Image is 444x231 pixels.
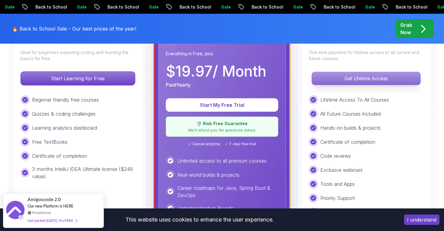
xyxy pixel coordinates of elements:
p: Grab Now [400,21,412,36]
span: Our new Platform is HERE [27,204,74,208]
p: We'll refund you. No questions asked. [170,128,274,133]
p: Everything in Free, plus [166,51,278,57]
p: Start My Free Trial [173,101,271,109]
p: Code reviews [320,152,351,160]
span: ✓ Cancel anytime [188,142,220,146]
p: Hands-on builds & projects [320,124,381,132]
span: Amigoscode 2.0 [27,196,61,203]
p: Back to School [116,4,157,10]
p: Sale [373,4,393,10]
a: Start My Free Trial [166,102,278,108]
p: Quizzes & coding challenges [32,110,96,117]
p: Priority Support [320,194,355,202]
a: Get Lifetime Access [309,75,424,81]
p: Career roadmaps for Java, Spring Boot & DevOps [177,184,278,199]
p: Back to School [188,4,229,10]
p: 3 months IntelliJ IDEA Ultimate license ($249 value) [32,165,135,180]
p: Free TextBooks [32,138,67,146]
p: 🛡️ Risk-Free Guarantee [170,121,274,127]
div: Get started [DATE]. It's FREE [27,217,77,224]
p: Unlimited access to all premium courses [177,157,267,164]
p: Certificate of completion [320,138,375,146]
p: Sale [229,4,249,10]
p: Get Lifetime Access [312,72,420,85]
p: Certificate of completion [32,152,87,160]
img: provesource social proof notification image [6,201,24,221]
a: ProveSource [32,210,51,215]
p: Back to School [44,4,85,10]
p: Sale [85,4,105,10]
button: Accept cookies [404,215,439,225]
p: Unlimited Kanban Boards [177,205,234,212]
p: Tools and Apps [320,180,355,188]
p: $ 19.97 / Month [166,64,266,79]
p: All Future Courses Included [320,110,381,117]
button: Start My Free Trial [166,98,278,112]
button: Get Lifetime Access [311,72,420,85]
p: Back to School [260,4,301,10]
p: Paid Yearly [166,81,191,88]
p: Ideal for beginners exploring coding and learning the basics for free. [20,49,135,62]
p: Sale [157,4,177,10]
p: 🔥 Back to School Sale - Our best prices of the year! [12,25,136,32]
p: Learning analytics dashboard [32,124,97,132]
p: Lifetime Access To All Courses [320,96,389,103]
p: Real-world builds & projects [177,171,239,179]
p: Start Learning for Free [21,72,135,85]
button: Start Learning for Free [20,71,135,85]
a: Start Learning for Free [20,75,135,81]
p: Exclusive webinars [320,166,363,174]
p: Sale [13,4,33,10]
p: Beginner friendly free courses [32,96,99,103]
p: Back to School [332,4,373,10]
span: ✓ 7-day free trial [225,142,256,146]
p: One-time payment for lifetime access to all current and future courses. [309,49,424,62]
p: Sale [301,4,321,10]
div: This website uses cookies to enhance the user experience. [5,213,395,226]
